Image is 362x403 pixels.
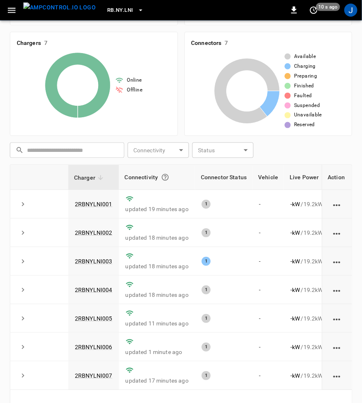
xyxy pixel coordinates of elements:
[252,361,284,390] td: -
[75,258,112,265] a: 2RBNYLNI003
[252,165,284,190] th: Vehicle
[158,170,173,185] button: Connection between the charger and our software.
[126,291,189,299] p: updated 18 minutes ago
[290,286,300,294] p: - kW
[17,312,29,325] button: expand row
[294,72,317,80] span: Preparing
[294,111,322,119] span: Unavailable
[294,102,320,110] span: Suspended
[202,314,211,323] div: 1
[294,121,315,129] span: Reserved
[126,319,189,327] p: updated 11 minutes ago
[125,170,189,185] div: Connectivity
[75,315,112,322] a: 2RBNYLNI005
[23,2,96,13] img: ampcontrol.io logo
[75,201,112,207] a: 2RBNYLNI001
[126,348,189,356] p: updated 1 minute ago
[290,372,300,380] p: - kW
[74,173,106,183] span: Charger
[17,255,29,267] button: expand row
[344,4,358,17] div: profile-icon
[202,257,211,266] div: 1
[294,82,314,90] span: Finished
[252,333,284,361] td: -
[17,341,29,353] button: expand row
[191,39,222,48] h6: Connectors
[202,200,211,209] div: 1
[75,372,112,379] a: 2RBNYLNI007
[126,376,189,385] p: updated 17 minutes ago
[332,200,342,208] div: action cell options
[307,4,320,17] button: set refresh interval
[290,343,300,351] p: - kW
[332,257,342,265] div: action cell options
[332,314,342,323] div: action cell options
[17,227,29,239] button: expand row
[75,229,112,236] a: 2RBNYLNI002
[75,287,112,293] a: 2RBNYLNI004
[17,198,29,210] button: expand row
[252,218,284,247] td: -
[322,165,352,190] th: Action
[290,229,323,237] div: / 19.2 kW
[290,200,323,208] div: / 19.2 kW
[252,190,284,218] td: -
[195,165,252,190] th: Connector Status
[290,229,300,237] p: - kW
[290,286,323,294] div: / 19.2 kW
[290,343,323,351] div: / 19.2 kW
[294,92,312,100] span: Faulted
[290,372,323,380] div: / 19.2 kW
[332,372,342,380] div: action cell options
[290,200,300,208] p: - kW
[126,205,189,213] p: updated 19 minutes ago
[332,286,342,294] div: action cell options
[284,165,330,190] th: Live Power
[127,86,142,94] span: Offline
[332,229,342,237] div: action cell options
[252,304,284,333] td: -
[225,39,228,48] h6: 7
[252,276,284,304] td: -
[290,314,300,323] p: - kW
[252,247,284,276] td: -
[290,257,300,265] p: - kW
[107,6,133,15] span: RB.NY.LNI
[202,285,211,294] div: 1
[202,343,211,352] div: 1
[332,343,342,351] div: action cell options
[126,234,189,242] p: updated 18 minutes ago
[294,53,316,61] span: Available
[17,39,41,48] h6: Chargers
[127,76,142,85] span: Online
[17,284,29,296] button: expand row
[316,3,340,11] span: 10 s ago
[294,62,316,71] span: Charging
[290,314,323,323] div: / 19.2 kW
[290,257,323,265] div: / 19.2 kW
[17,370,29,382] button: expand row
[75,344,112,350] a: 2RBNYLNI006
[104,2,147,18] button: RB.NY.LNI
[126,262,189,270] p: updated 18 minutes ago
[202,228,211,237] div: 1
[44,39,47,48] h6: 7
[202,371,211,380] div: 1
